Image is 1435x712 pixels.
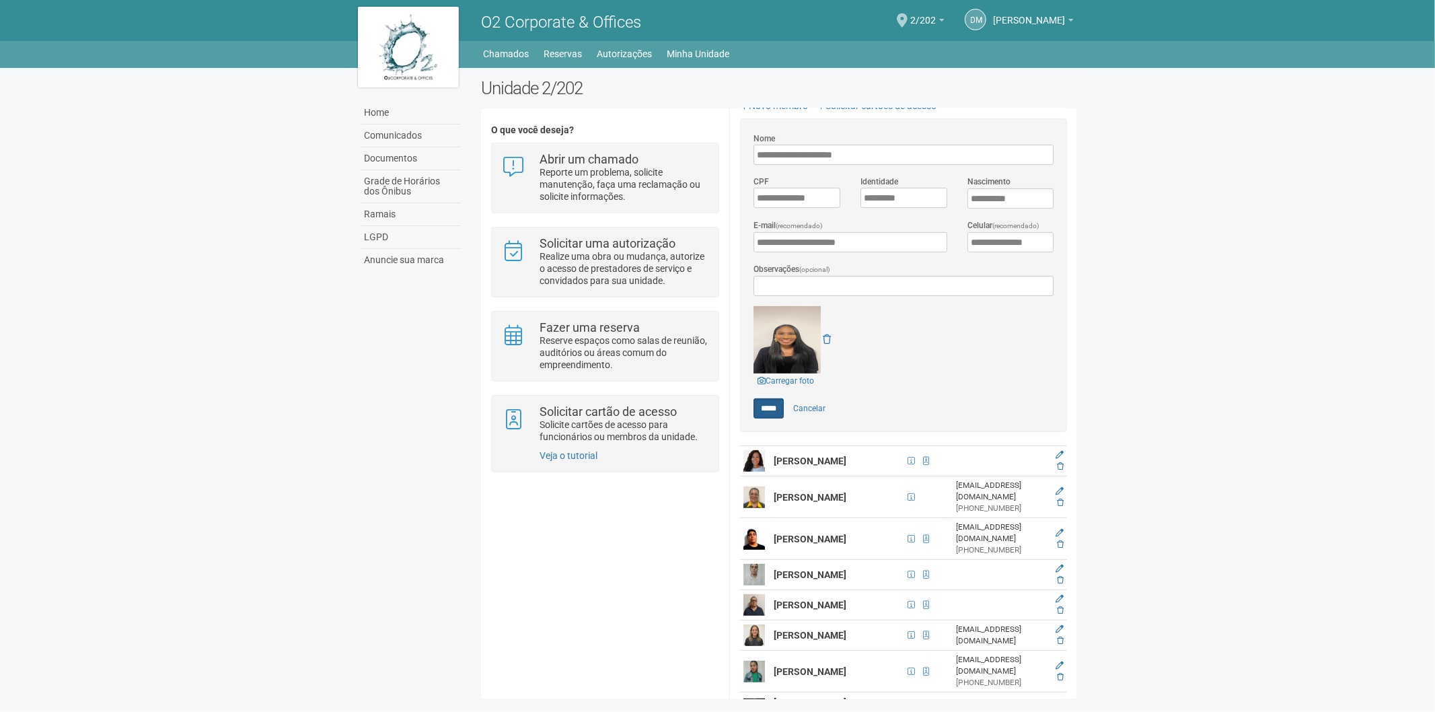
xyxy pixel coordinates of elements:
a: LGPD [361,226,461,249]
img: user.png [743,625,765,646]
a: Autorizações [597,44,653,63]
a: Editar membro [1056,564,1064,573]
a: Editar membro [1056,699,1064,708]
a: Editar membro [1056,661,1064,670]
a: Abrir um chamado Reporte um problema, solicite manutenção, faça uma reclamação ou solicite inform... [502,153,708,203]
span: DIEGO MEDEIROS [993,2,1065,26]
label: Nome [753,133,775,145]
div: [EMAIL_ADDRESS][DOMAIN_NAME] [956,654,1047,677]
label: E-mail [753,219,823,232]
a: Anuncie sua marca [361,249,461,271]
h4: O que você deseja? [491,125,719,135]
a: Fazer uma reserva Reserve espaços como salas de reunião, auditórios ou áreas comum do empreendime... [502,322,708,371]
a: Excluir membro [1057,636,1064,645]
a: Remover [823,334,831,345]
label: Observações [753,263,830,276]
a: Documentos [361,147,461,170]
p: Solicite cartões de acesso para funcionários ou membros da unidade. [540,419,708,443]
a: Editar membro [1056,594,1064,604]
a: Ramais [361,203,461,226]
strong: [PERSON_NAME] [774,666,846,677]
img: user.png [743,594,765,616]
img: user.png [743,564,765,585]
span: (recomendado) [776,222,823,229]
a: Solicitar cartão de acesso Solicite cartões de acesso para funcionários ou membros da unidade. [502,406,708,443]
img: GetFile [753,306,821,373]
strong: [PERSON_NAME] [774,569,846,580]
a: Carregar foto [753,373,818,388]
img: user.png [743,450,765,472]
a: 2/202 [910,17,945,28]
span: (opcional) [799,266,830,273]
strong: Solicitar uma autorização [540,236,675,250]
div: [EMAIL_ADDRESS][DOMAIN_NAME] [956,480,1047,503]
img: user.png [743,528,765,550]
strong: [PERSON_NAME] [774,492,846,503]
label: CPF [753,176,769,188]
a: [PERSON_NAME] [993,17,1074,28]
label: Nascimento [967,176,1010,188]
div: [EMAIL_ADDRESS][DOMAIN_NAME] [956,522,1047,544]
a: Grade de Horários dos Ônibus [361,170,461,203]
a: Excluir membro [1057,606,1064,615]
div: [PHONE_NUMBER] [956,503,1047,514]
p: Realize uma obra ou mudança, autorize o acesso de prestadores de serviço e convidados para sua un... [540,250,708,287]
label: Celular [967,219,1039,232]
span: O2 Corporate & Offices [481,13,641,32]
a: Solicitar uma autorização Realize uma obra ou mudança, autorize o acesso de prestadores de serviç... [502,238,708,287]
img: logo.jpg [358,7,459,87]
a: Excluir membro [1057,575,1064,585]
strong: Solicitar cartão de acesso [540,404,677,419]
a: Comunicados [361,124,461,147]
strong: [PERSON_NAME] [774,630,846,641]
strong: Abrir um chamado [540,152,638,166]
a: Veja o tutorial [540,450,597,461]
div: [PHONE_NUMBER] [956,544,1047,556]
span: (recomendado) [992,222,1039,229]
div: [EMAIL_ADDRESS][DOMAIN_NAME] [956,624,1047,647]
a: Reservas [544,44,583,63]
p: Reserve espaços como salas de reunião, auditórios ou áreas comum do empreendimento. [540,334,708,371]
a: Excluir membro [1057,462,1064,471]
span: 2/202 [910,2,936,26]
strong: Fazer uma reserva [540,320,640,334]
a: Excluir membro [1057,498,1064,507]
a: Editar membro [1056,625,1064,634]
a: Excluir membro [1057,540,1064,549]
strong: [PERSON_NAME] [774,456,846,466]
a: Minha Unidade [667,44,730,63]
a: Editar membro [1056,528,1064,538]
div: [PHONE_NUMBER] [956,677,1047,688]
img: user.png [743,661,765,682]
p: Reporte um problema, solicite manutenção, faça uma reclamação ou solicite informações. [540,166,708,203]
a: Cancelar [786,398,833,419]
strong: [PERSON_NAME] [774,600,846,610]
a: Home [361,102,461,124]
h2: Unidade 2/202 [481,78,1078,98]
a: Editar membro [1056,450,1064,460]
label: Identidade [860,176,898,188]
strong: [PERSON_NAME] [774,534,846,544]
a: DM [965,9,986,30]
a: Excluir membro [1057,672,1064,682]
img: user.png [743,487,765,508]
a: Editar membro [1056,487,1064,496]
a: Chamados [484,44,529,63]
